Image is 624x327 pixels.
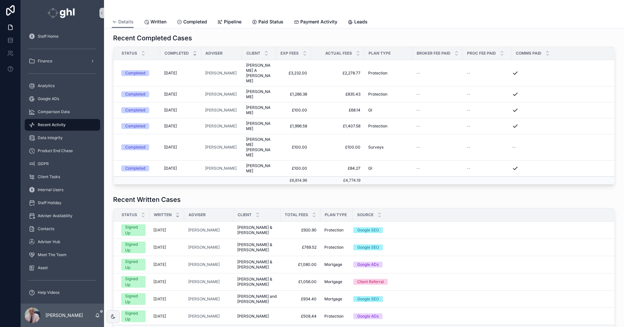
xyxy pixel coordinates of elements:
[516,51,541,56] span: Comms Paid
[315,124,360,129] span: £1,407.58
[324,228,344,233] span: Protection
[368,145,383,150] span: Surveys
[315,92,360,97] span: £835.43
[183,19,207,25] span: Completed
[324,314,344,319] span: Protection
[25,287,100,298] a: Help Videos
[368,166,372,171] span: GI
[217,16,241,29] a: Pipeline
[164,71,177,76] span: [DATE]
[246,163,272,174] a: [PERSON_NAME]
[237,294,277,304] a: [PERSON_NAME] and [PERSON_NAME]
[121,259,146,270] a: Signed Up
[144,16,166,29] a: Written
[25,197,100,209] a: Staff Holiday
[325,212,347,217] span: Plan Type
[38,174,60,179] span: Client Tasks
[45,312,83,319] p: [PERSON_NAME]
[368,71,409,76] a: Protection
[38,265,48,270] span: Asset
[284,279,317,284] span: £1,056.00
[354,19,368,25] span: Leads
[153,296,180,302] a: [DATE]
[188,279,220,284] a: [PERSON_NAME]
[121,165,156,171] a: Completed
[154,212,172,217] span: Written
[237,277,277,287] span: [PERSON_NAME] & [PERSON_NAME]
[353,279,606,285] a: Client Referral
[467,124,471,129] span: --
[38,96,59,101] span: Google ADs
[205,71,237,76] a: [PERSON_NAME]
[315,166,360,171] span: £84.27
[285,212,308,217] span: Total fees
[467,145,471,150] span: --
[353,296,606,302] a: Google SEO
[205,124,237,129] a: [PERSON_NAME]
[188,245,220,250] a: [PERSON_NAME]
[353,313,606,319] a: Google ADs
[315,71,360,76] a: £2,278.77
[21,26,104,304] div: scrollable content
[238,212,252,217] span: Client
[188,228,220,233] span: [PERSON_NAME]
[177,16,207,29] a: Completed
[237,259,277,270] a: [PERSON_NAME] & [PERSON_NAME]
[353,244,606,250] a: Google SEO
[357,313,379,319] div: Google ADs
[25,93,100,105] a: Google ADs
[25,171,100,183] a: Client Tasks
[324,228,349,233] a: Protection
[224,19,241,25] span: Pipeline
[467,166,471,171] span: --
[153,228,180,233] a: [DATE]
[205,108,237,113] a: [PERSON_NAME]
[121,242,146,253] a: Signed Up
[467,108,471,113] span: --
[153,296,166,302] p: [DATE]
[164,166,177,171] span: [DATE]
[38,34,58,39] span: Staff Home
[280,92,307,97] span: £1,286.38
[125,165,145,171] div: Completed
[280,108,307,113] a: £100.00
[357,296,379,302] div: Google SEO
[348,16,368,29] a: Leads
[290,178,307,183] span: £6,814.96
[188,296,220,302] a: [PERSON_NAME]
[188,279,229,284] a: [PERSON_NAME]
[188,314,220,319] span: [PERSON_NAME]
[164,51,189,56] span: Completed
[121,123,156,129] a: Completed
[315,145,360,150] span: £100.00
[467,71,508,76] a: --
[125,144,145,150] div: Completed
[205,145,237,150] a: [PERSON_NAME]
[357,279,384,285] div: Client Referral
[48,8,77,18] img: App logo
[416,71,459,76] a: --
[300,19,337,25] span: Payment Activity
[416,124,459,129] a: --
[315,108,360,113] a: £68.14
[25,223,100,235] a: Contacts
[153,262,166,267] p: [DATE]
[164,92,177,97] span: [DATE]
[284,296,317,302] a: £934.40
[237,314,277,319] a: [PERSON_NAME]
[280,124,307,129] a: £1,996.58
[38,122,66,127] span: Recent Activity
[512,145,516,150] span: --
[467,108,508,113] a: --
[280,51,299,56] span: Exp Fees
[125,70,145,76] div: Completed
[284,314,317,319] a: £508.44
[416,92,459,97] a: --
